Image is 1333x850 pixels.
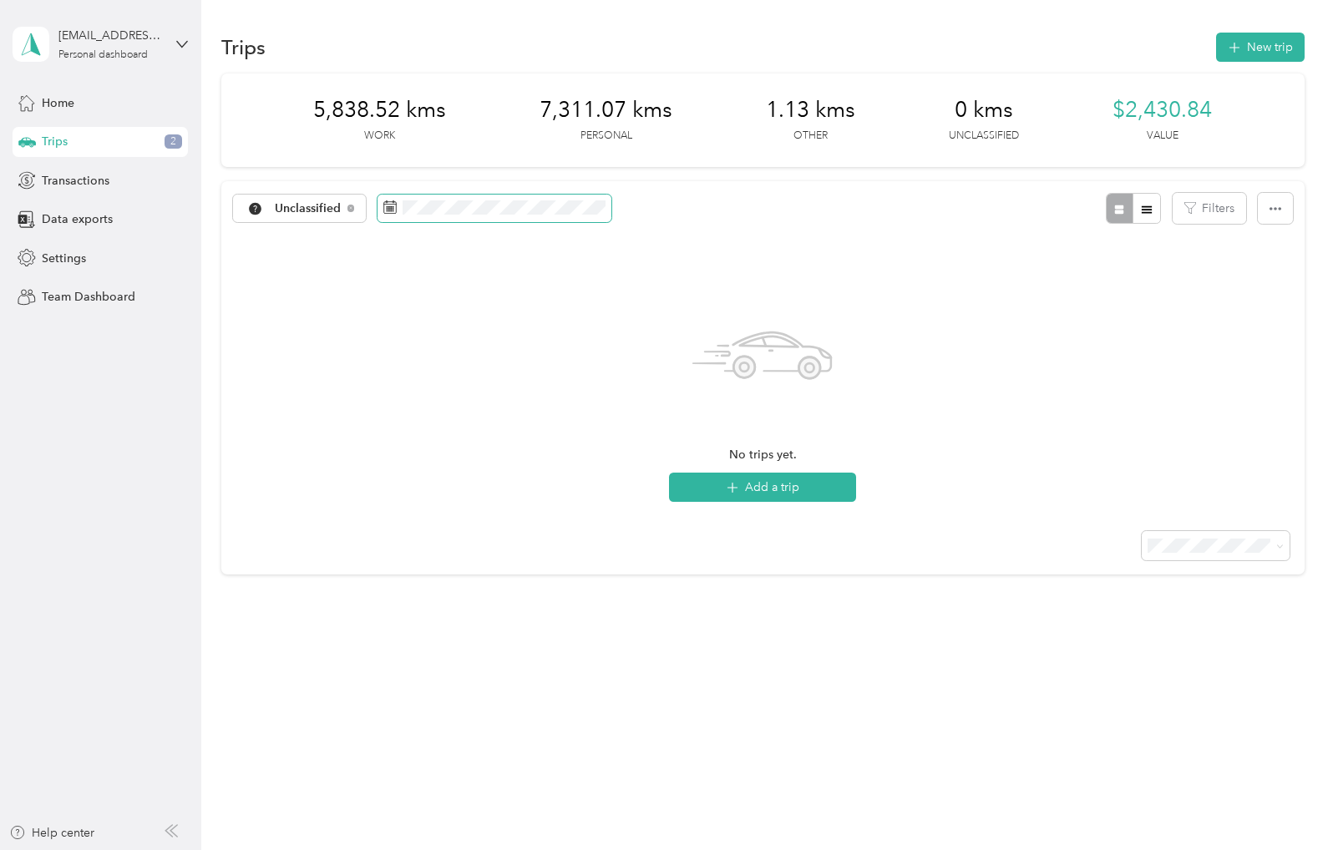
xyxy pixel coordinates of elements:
p: Value [1147,129,1178,144]
p: Unclassified [949,129,1019,144]
div: [EMAIL_ADDRESS][DOMAIN_NAME] [58,27,163,44]
span: 2 [165,134,182,149]
span: Settings [42,250,86,267]
span: No trips yet. [729,446,797,463]
iframe: Everlance-gr Chat Button Frame [1239,756,1333,850]
span: Team Dashboard [42,288,135,306]
button: New trip [1216,33,1305,62]
span: Trips [42,133,68,150]
h1: Trips [221,38,266,56]
span: 0 kms [955,97,1013,124]
span: Home [42,94,74,112]
span: 7,311.07 kms [540,97,672,124]
span: Unclassified [275,203,342,215]
span: 1.13 kms [766,97,855,124]
span: $2,430.84 [1113,97,1212,124]
p: Personal [580,129,632,144]
span: 5,838.52 kms [313,97,446,124]
p: Other [793,129,828,144]
button: Add a trip [669,473,856,502]
button: Help center [9,824,94,842]
button: Filters [1173,193,1246,224]
span: Transactions [42,172,109,190]
p: Work [364,129,395,144]
div: Personal dashboard [58,50,148,60]
span: Data exports [42,210,113,228]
